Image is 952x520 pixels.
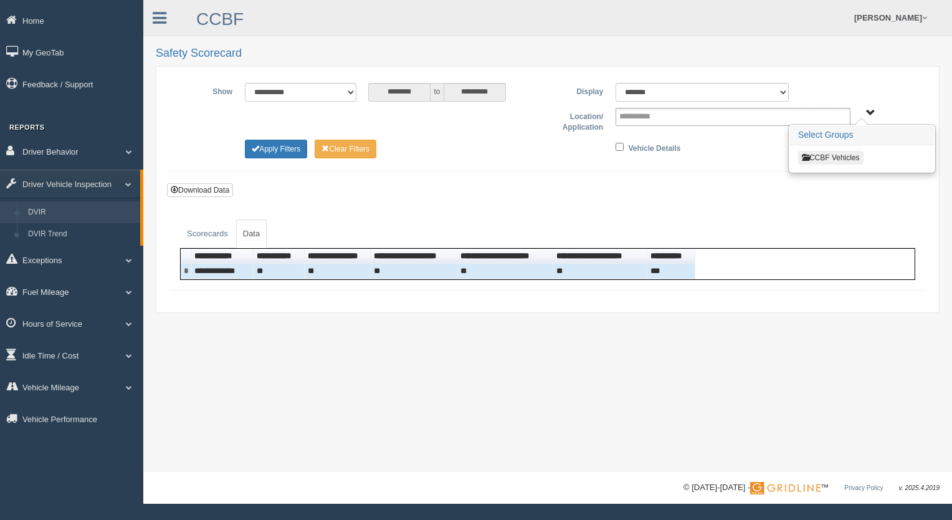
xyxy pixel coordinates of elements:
[192,249,254,264] th: Sort column
[196,9,244,29] a: CCBF
[236,219,267,248] a: Data
[789,125,935,145] h3: Select Groups
[22,223,140,246] a: DVIR Trend
[628,140,680,155] label: Vehicle Details
[167,183,233,197] button: Download Data
[315,140,376,158] button: Change Filter Options
[647,249,696,264] th: Sort column
[553,249,647,264] th: Sort column
[431,83,443,102] span: to
[156,47,940,60] h2: Safety Scorecard
[371,249,458,264] th: Sort column
[844,484,883,491] a: Privacy Policy
[245,140,307,158] button: Change Filter Options
[683,481,940,494] div: © [DATE]-[DATE] - ™
[548,83,609,98] label: Display
[798,151,864,165] button: CCBF Vehicles
[899,484,940,491] span: v. 2025.4.2019
[254,249,305,264] th: Sort column
[180,219,235,248] a: Scorecards
[458,249,554,264] th: Sort column
[750,482,821,494] img: Gridline
[305,249,371,264] th: Sort column
[548,108,609,133] label: Location/ Application
[22,201,140,224] a: DVIR
[177,83,239,98] label: Show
